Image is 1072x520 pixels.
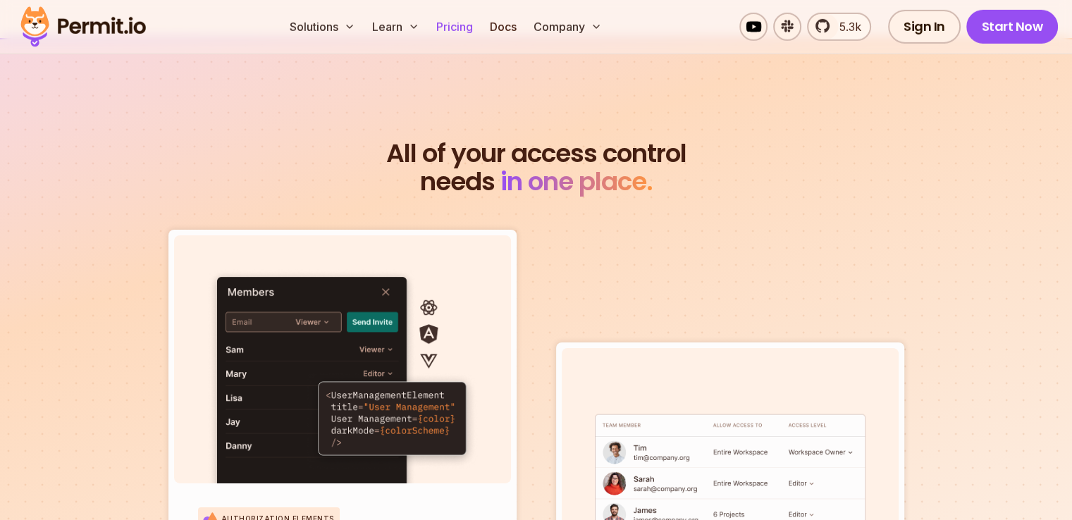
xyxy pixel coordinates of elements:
img: Permit logo [14,3,152,51]
button: Learn [366,13,425,41]
button: Solutions [284,13,361,41]
span: in one place. [500,163,653,199]
a: Pricing [431,13,479,41]
span: All of your access control [130,140,942,168]
a: 5.3k [807,13,871,41]
a: Docs [484,13,522,41]
span: 5.3k [831,18,861,35]
a: Sign In [888,10,961,44]
a: Start Now [966,10,1059,44]
button: Company [528,13,608,41]
h2: needs [130,140,942,196]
